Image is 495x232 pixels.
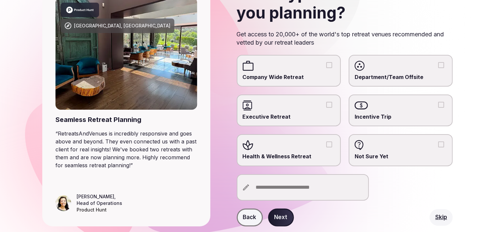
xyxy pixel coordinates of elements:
div: Head of Operations [77,200,122,207]
div: Product Hunt [77,207,122,213]
button: Executive Retreat [326,102,332,108]
button: Next [268,209,294,226]
span: Not Sure Yet [355,153,447,160]
button: Skip [430,209,453,226]
button: Health & Wellness Retreat [326,141,332,147]
blockquote: “ RetreatsAndVenues is incredibly responsive and goes above and beyond. They even connected us wi... [55,130,197,169]
button: Not Sure Yet [438,141,444,147]
span: Executive Retreat [243,113,335,120]
span: Incentive Trip [355,113,447,120]
img: Leeann Trang [55,195,71,211]
div: [GEOGRAPHIC_DATA], [GEOGRAPHIC_DATA] [74,22,170,29]
button: Incentive Trip [438,102,444,108]
span: Company Wide Retreat [243,73,335,81]
button: Company Wide Retreat [326,62,332,68]
div: Seamless Retreat Planning [55,115,197,124]
p: Get access to 20,000+ of the world's top retreat venues recommended and vetted by our retreat lea... [237,30,453,47]
span: Health & Wellness Retreat [243,153,335,160]
figcaption: , [77,193,122,213]
cite: [PERSON_NAME] [77,194,114,199]
span: Department/Team Offsite [355,73,447,81]
button: Back [237,209,263,226]
button: Department/Team Offsite [438,62,444,68]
